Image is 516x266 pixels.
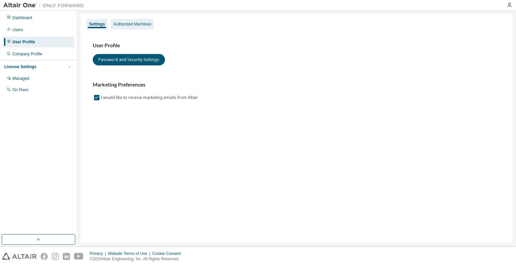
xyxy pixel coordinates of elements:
button: Password and Security Settings [93,54,165,65]
div: Authorized Machines [114,21,151,27]
img: linkedin.svg [63,253,70,260]
div: Cookie Consent [152,251,185,256]
div: Website Terms of Use [108,251,152,256]
img: facebook.svg [41,253,48,260]
img: instagram.svg [52,253,59,260]
div: License Settings [4,64,36,69]
div: Users [12,27,23,33]
div: Privacy [90,251,108,256]
div: Settings [89,21,105,27]
h3: User Profile [93,42,501,49]
label: I would like to receive marketing emails from Altair [101,94,199,102]
div: Company Profile [12,51,42,57]
img: Altair One [3,2,87,9]
img: youtube.svg [74,253,84,260]
div: Dashboard [12,15,32,20]
div: User Profile [12,39,35,45]
h3: Marketing Preferences [93,82,501,88]
p: © 2025 Altair Engineering, Inc. All Rights Reserved. [90,256,185,262]
div: On Prem [12,87,29,93]
img: altair_logo.svg [2,253,37,260]
div: Managed [12,76,29,81]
